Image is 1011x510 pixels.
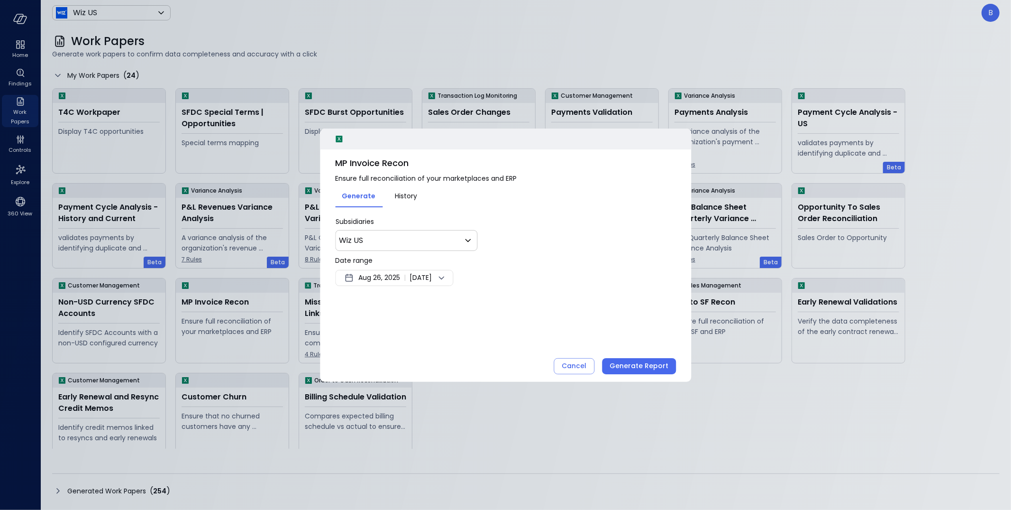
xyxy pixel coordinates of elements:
[335,217,676,226] p: Subsidiaries
[335,256,373,265] span: Date range
[602,358,676,374] button: Generate Report
[562,360,586,372] div: Cancel
[342,191,376,201] span: Generate
[410,272,432,284] span: [DATE]
[335,173,676,184] span: Ensure full reconciliation of your marketplaces and ERP
[335,157,676,169] span: MP Invoice Recon
[395,191,418,201] span: History
[554,358,594,374] button: Cancel
[404,272,406,284] span: |
[610,360,668,372] div: Generate Report
[358,272,400,284] span: Aug 26, 2025
[339,235,363,246] p: Wiz US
